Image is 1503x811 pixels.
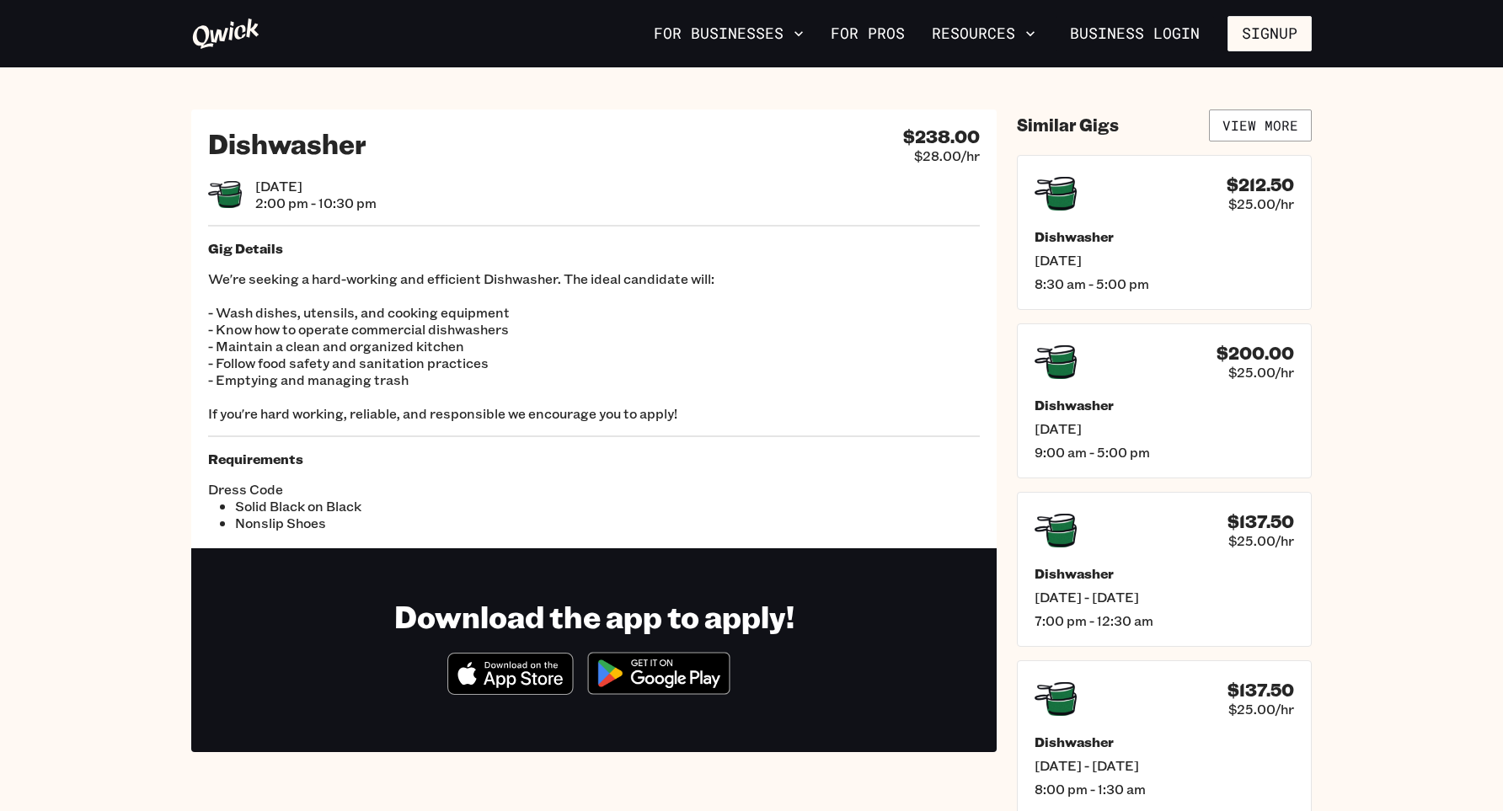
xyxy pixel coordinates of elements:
[255,178,377,195] span: [DATE]
[1017,155,1312,310] a: $212.50$25.00/hrDishwasher[DATE]8:30 am - 5:00 pm
[447,680,574,698] a: Download on the App Store
[647,19,810,48] button: For Businesses
[208,240,980,257] h5: Gig Details
[208,126,366,160] h2: Dishwasher
[1035,397,1294,414] h5: Dishwasher
[925,19,1042,48] button: Resources
[235,498,594,515] li: Solid Black on Black
[903,126,980,147] h4: $238.00
[1035,252,1294,269] span: [DATE]
[1035,565,1294,582] h5: Dishwasher
[1035,275,1294,292] span: 8:30 am - 5:00 pm
[1035,589,1294,606] span: [DATE] - [DATE]
[1228,195,1294,212] span: $25.00/hr
[1209,109,1312,141] a: View More
[208,451,980,467] h5: Requirements
[1035,444,1294,461] span: 9:00 am - 5:00 pm
[914,147,980,164] span: $28.00/hr
[235,515,594,531] li: Nonslip Shoes
[394,597,794,635] h1: Download the app to apply!
[1035,757,1294,774] span: [DATE] - [DATE]
[208,270,980,422] p: We're seeking a hard-working and efficient Dishwasher. The ideal candidate will: - Wash dishes, u...
[1228,364,1294,381] span: $25.00/hr
[1228,680,1294,701] h4: $137.50
[1228,16,1312,51] button: Signup
[1035,228,1294,245] h5: Dishwasher
[824,19,912,48] a: For Pros
[1035,420,1294,437] span: [DATE]
[1017,323,1312,478] a: $200.00$25.00/hrDishwasher[DATE]9:00 am - 5:00 pm
[1035,612,1294,629] span: 7:00 pm - 12:30 am
[1228,532,1294,549] span: $25.00/hr
[1035,781,1294,798] span: 8:00 pm - 1:30 am
[1017,115,1119,136] h4: Similar Gigs
[1227,174,1294,195] h4: $212.50
[1217,343,1294,364] h4: $200.00
[208,481,594,498] span: Dress Code
[1228,511,1294,532] h4: $137.50
[1035,734,1294,750] h5: Dishwasher
[1056,16,1214,51] a: Business Login
[1017,492,1312,647] a: $137.50$25.00/hrDishwasher[DATE] - [DATE]7:00 pm - 12:30 am
[577,642,741,705] img: Get it on Google Play
[255,195,377,211] span: 2:00 pm - 10:30 pm
[1228,701,1294,718] span: $25.00/hr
